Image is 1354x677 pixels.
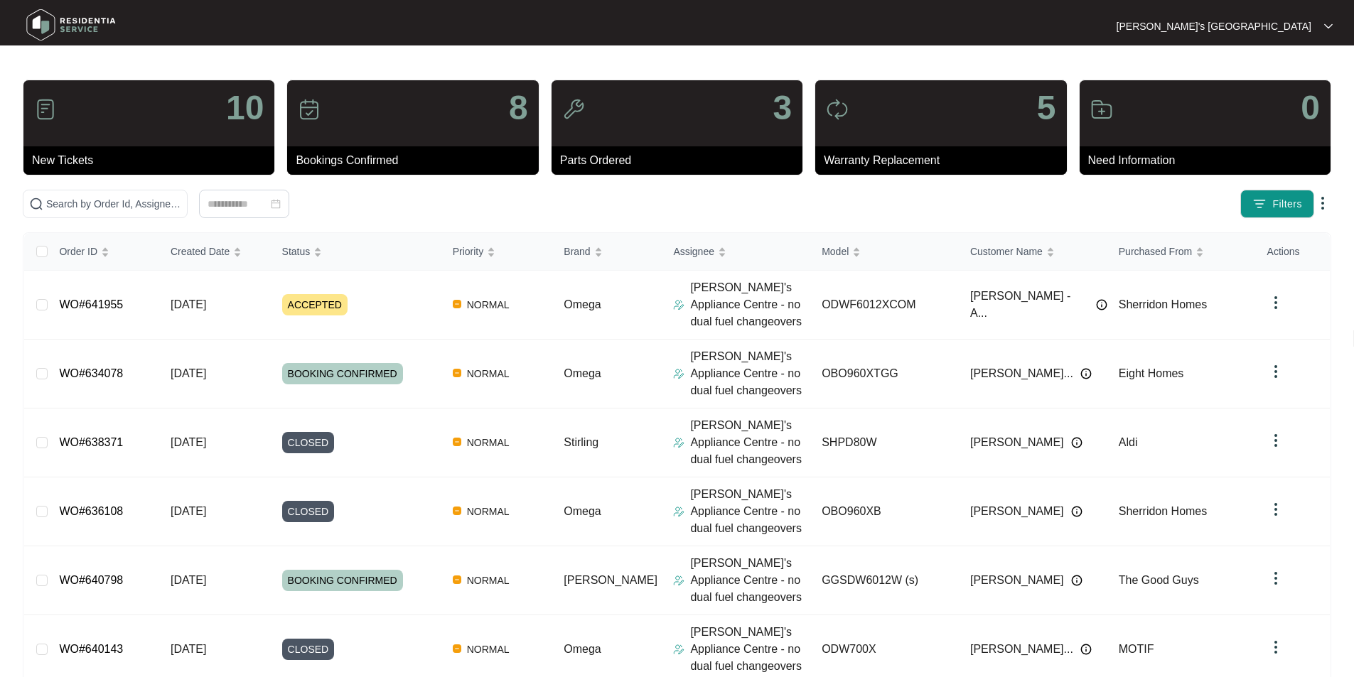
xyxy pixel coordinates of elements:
[171,298,206,310] span: [DATE]
[171,643,206,655] span: [DATE]
[59,244,97,259] span: Order ID
[453,644,461,653] img: Vercel Logo
[824,152,1066,169] p: Warranty Replacement
[171,244,230,259] span: Created Date
[673,644,684,655] img: Assigner Icon
[1272,197,1302,212] span: Filters
[453,507,461,515] img: Vercel Logo
[1267,432,1284,449] img: dropdown arrow
[673,437,684,448] img: Assigner Icon
[453,369,461,377] img: Vercel Logo
[810,340,959,408] td: OBO960XTGG
[1252,197,1267,211] img: filter icon
[690,624,810,675] p: [PERSON_NAME]'s Appliance Centre - no dual fuel changeovers
[673,506,684,517] img: Assigner Icon
[970,244,1043,259] span: Customer Name
[810,408,959,477] td: SHPD80W
[810,233,959,271] th: Model
[1119,643,1154,655] span: MOTIF
[1117,19,1311,33] p: [PERSON_NAME]'s [GEOGRAPHIC_DATA]
[171,436,206,448] span: [DATE]
[826,98,849,121] img: icon
[48,233,159,271] th: Order ID
[453,438,461,446] img: Vercel Logo
[29,197,43,211] img: search-icon
[970,572,1064,589] span: [PERSON_NAME]
[1267,501,1284,518] img: dropdown arrow
[564,574,657,586] span: [PERSON_NAME]
[1096,299,1107,310] img: Info icon
[32,152,274,169] p: New Tickets
[282,570,403,591] span: BOOKING CONFIRMED
[564,505,601,517] span: Omega
[690,417,810,468] p: [PERSON_NAME]'s Appliance Centre - no dual fuel changeovers
[461,503,515,520] span: NORMAL
[810,477,959,546] td: OBO960XB
[552,233,662,271] th: Brand
[461,296,515,313] span: NORMAL
[959,233,1107,271] th: Customer Name
[171,574,206,586] span: [DATE]
[564,298,601,310] span: Omega
[1088,152,1331,169] p: Need Information
[59,505,123,517] a: WO#636108
[298,98,321,121] img: icon
[690,348,810,399] p: [PERSON_NAME]'s Appliance Centre - no dual fuel changeovers
[34,98,57,121] img: icon
[1256,233,1330,271] th: Actions
[453,300,461,308] img: Vercel Logo
[59,436,123,448] a: WO#638371
[461,572,515,589] span: NORMAL
[296,152,538,169] p: Bookings Confirmed
[1080,644,1092,655] img: Info icon
[673,368,684,379] img: Assigner Icon
[564,367,601,379] span: Omega
[271,233,441,271] th: Status
[453,575,461,584] img: Vercel Logo
[1090,98,1113,121] img: icon
[282,363,403,384] span: BOOKING CONFIRMED
[282,244,311,259] span: Status
[970,641,1073,658] span: [PERSON_NAME]...
[1267,363,1284,380] img: dropdown arrow
[1267,570,1284,587] img: dropdown arrow
[171,367,206,379] span: [DATE]
[1119,367,1184,379] span: Eight Homes
[773,91,792,125] p: 3
[564,436,598,448] span: Stirling
[1037,91,1056,125] p: 5
[970,503,1064,520] span: [PERSON_NAME]
[453,244,484,259] span: Priority
[1071,437,1082,448] img: Info icon
[282,501,335,522] span: CLOSED
[461,641,515,658] span: NORMAL
[461,434,515,451] span: NORMAL
[564,643,601,655] span: Omega
[562,98,585,121] img: icon
[810,271,959,340] td: ODWF6012XCOM
[1119,298,1208,310] span: Sherridon Homes
[1324,23,1333,30] img: dropdown arrow
[46,196,181,212] input: Search by Order Id, Assignee Name, Customer Name, Brand and Model
[1119,244,1192,259] span: Purchased From
[1107,233,1256,271] th: Purchased From
[59,367,123,379] a: WO#634078
[441,233,553,271] th: Priority
[1119,574,1199,586] span: The Good Guys
[1267,294,1284,311] img: dropdown arrow
[564,244,590,259] span: Brand
[1314,195,1331,212] img: dropdown arrow
[810,546,959,615] td: GGSDW6012W (s)
[690,279,810,330] p: [PERSON_NAME]'s Appliance Centre - no dual fuel changeovers
[1301,91,1320,125] p: 0
[1240,190,1314,218] button: filter iconFilters
[59,643,123,655] a: WO#640143
[1119,505,1208,517] span: Sherridon Homes
[59,298,123,310] a: WO#641955
[59,574,123,586] a: WO#640798
[673,575,684,586] img: Assigner Icon
[159,233,271,271] th: Created Date
[1071,506,1082,517] img: Info icon
[1119,436,1138,448] span: Aldi
[21,4,121,46] img: residentia service logo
